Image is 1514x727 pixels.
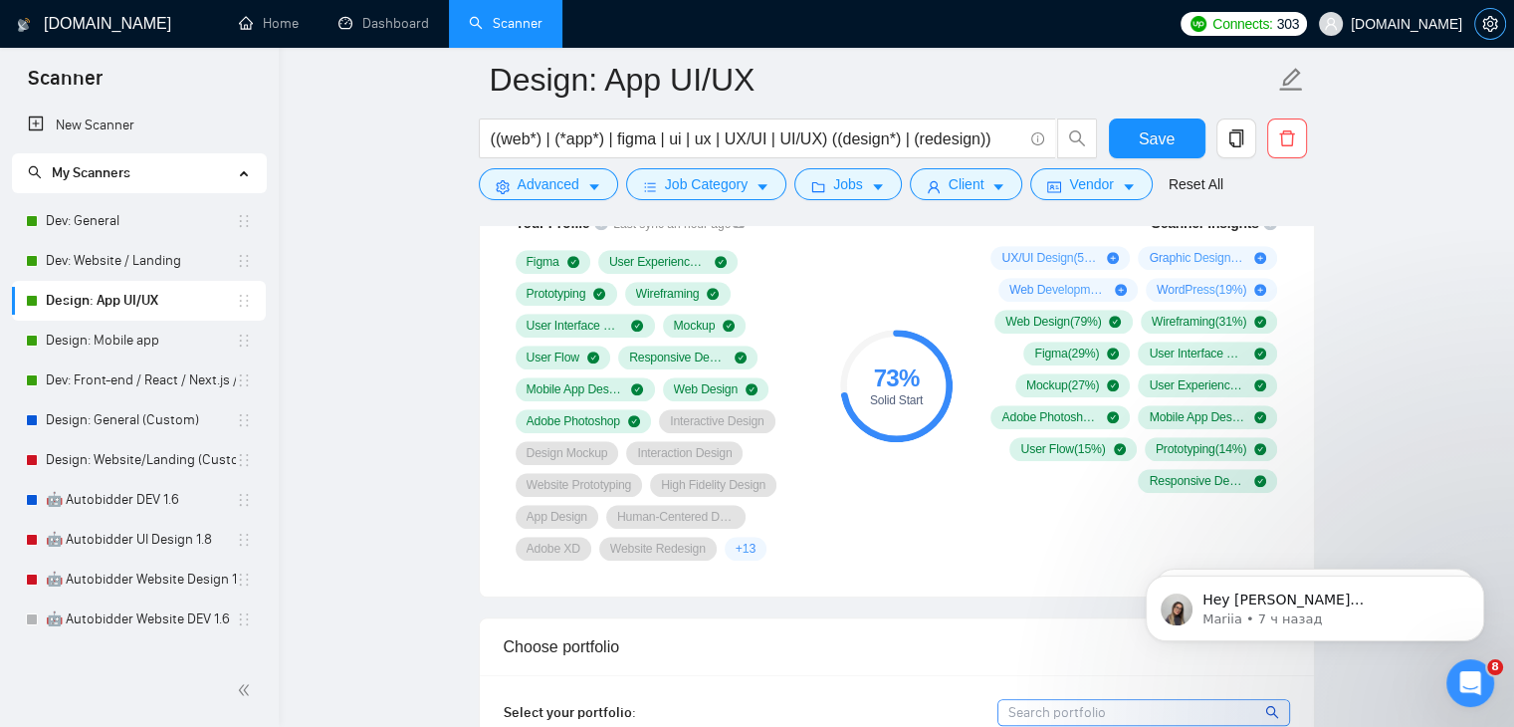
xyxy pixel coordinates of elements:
span: User Experience Design ( 22 %) [1149,377,1246,393]
span: user [927,179,941,194]
span: Advanced [518,173,579,195]
li: Dev: Website / Landing [12,241,266,281]
span: bars [643,179,657,194]
a: Dev: Front-end / React / Next.js / WebGL / GSAP [46,361,236,400]
li: 🤖 Autobidder Website DEV 1.6 [12,600,266,639]
a: Design: Mobile app [46,321,236,361]
span: check-circle [1254,379,1266,391]
span: Adobe Photoshop ( 20 %) [1001,409,1099,425]
a: searchScanner [469,15,542,32]
div: 73 % [840,366,953,390]
span: Your Profile [516,215,590,231]
span: My Scanners [52,164,130,181]
span: Web Development ( 20 %) [1009,282,1107,298]
span: Vendor [1069,173,1113,195]
li: Design: App UI/UX [12,281,266,321]
span: Mockup [674,318,716,334]
span: Prototyping ( 14 %) [1156,441,1246,457]
span: search [1265,701,1282,723]
span: Web Design [674,381,739,397]
a: Design: App UI/UX [46,281,236,321]
span: Jobs [833,173,863,195]
li: 🤖 Autobidder Website Design 1.8 [12,560,266,600]
a: Design: Website/Landing (Custom) [46,440,236,480]
span: User Interface Design ( 29 %) [1149,346,1246,362]
li: 🤖 Autobidder UI Design 1.8 [12,520,266,560]
span: Graphic Design ( 42 %) [1149,250,1246,266]
span: Website Redesign [610,541,706,557]
li: Design: General (Custom) [12,400,266,440]
span: Design Mockup [527,445,608,461]
span: copy [1217,129,1255,147]
button: userClientcaret-down [910,168,1023,200]
span: holder [236,572,252,588]
input: Scanner name... [490,55,1274,105]
span: edit [1278,67,1304,93]
input: Search Freelance Jobs... [491,126,1022,151]
span: + 13 [736,541,756,557]
span: My Scanners [28,164,130,181]
span: check-circle [567,256,579,268]
span: check-circle [1254,348,1266,360]
span: check-circle [1254,443,1266,455]
span: caret-down [1122,179,1136,194]
span: plus-circle [1115,284,1127,296]
span: High Fidelity Design [661,477,765,493]
span: check-circle [735,352,747,363]
span: Mobile App Design ( 20 %) [1149,409,1246,425]
span: check-circle [631,383,643,395]
button: folderJobscaret-down [794,168,902,200]
span: Scanner Insights [1151,216,1258,230]
span: Website Prototyping [527,477,632,493]
span: User Flow [527,350,579,365]
span: check-circle [746,383,757,395]
a: 🤖 Autobidder Website Design 1.8 [46,560,236,600]
button: idcardVendorcaret-down [1030,168,1152,200]
a: homeHome [239,15,299,32]
span: 303 [1277,13,1299,35]
span: user [1324,17,1338,31]
li: Design: Mobile app [12,321,266,361]
iframe: Intercom notifications сообщение [1116,534,1514,673]
span: plus-circle [1107,252,1119,264]
span: search [28,165,42,179]
span: check-circle [628,415,640,427]
span: holder [236,253,252,269]
img: logo [17,9,31,41]
button: barsJob Categorycaret-down [626,168,786,200]
span: setting [496,179,510,194]
span: Human-Centered Design [617,509,735,525]
div: Solid Start [840,394,953,406]
span: check-circle [593,288,605,300]
span: Mobile App Design [527,381,624,397]
span: double-left [237,680,257,700]
button: settingAdvancedcaret-down [479,168,618,200]
span: check-circle [715,256,727,268]
span: check-circle [1109,316,1121,328]
span: 8 [1487,659,1503,675]
span: delete [1268,129,1306,147]
button: delete [1267,119,1307,158]
a: dashboardDashboard [338,15,429,32]
span: Save [1139,126,1175,151]
span: idcard [1047,179,1061,194]
a: Reset All [1169,173,1223,195]
span: caret-down [871,179,885,194]
a: Dev: General [46,201,236,241]
span: caret-down [991,179,1005,194]
span: User Experience Design [609,254,707,270]
span: User Interface Design [527,318,624,334]
span: holder [236,492,252,508]
span: Wireframing ( 31 %) [1152,314,1247,330]
a: New Scanner [28,106,250,145]
input: Search portfolio [998,700,1289,725]
span: plus-circle [1254,284,1266,296]
span: check-circle [1114,443,1126,455]
a: Dev: Website / Landing [46,241,236,281]
span: holder [236,412,252,428]
span: Web Design ( 79 %) [1005,314,1101,330]
span: Responsive Design [629,350,727,365]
